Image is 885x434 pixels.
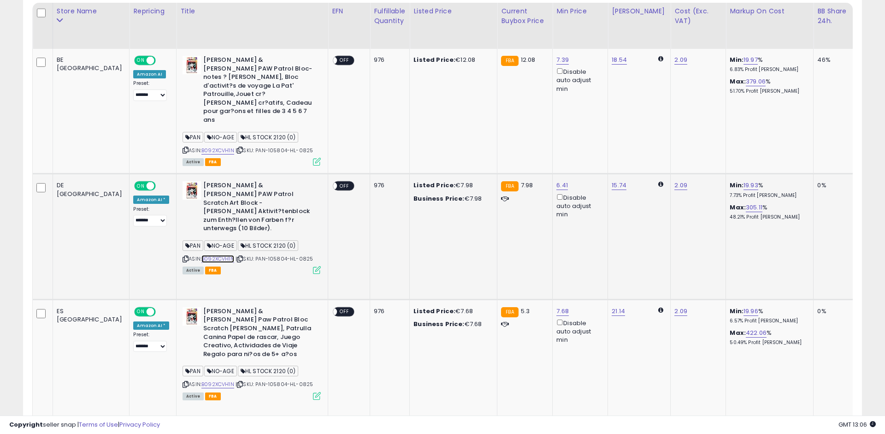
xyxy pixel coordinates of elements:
[521,307,530,315] span: 5.3
[521,181,533,190] span: 7.98
[556,55,569,65] a: 7.39
[413,307,490,315] div: €7.68
[57,56,123,72] div: BE [GEOGRAPHIC_DATA]
[730,203,746,212] b: Max:
[730,77,746,86] b: Max:
[746,203,762,212] a: 305.11
[726,3,814,49] th: The percentage added to the cost of goods (COGS) that forms the calculator for Min & Max prices.
[183,56,201,74] img: 51eIrH4EXxL._SL40_.jpg
[612,55,627,65] a: 18.54
[183,366,203,376] span: PAN
[180,6,324,16] div: Title
[236,380,313,388] span: | SKU: PAN-105804-HL-0825
[337,308,352,315] span: OFF
[730,6,809,16] div: Markup on Cost
[205,392,221,400] span: FBA
[183,158,204,166] span: All listings currently available for purchase on Amazon
[674,307,687,316] a: 2.09
[79,420,118,429] a: Terms of Use
[730,328,746,337] b: Max:
[133,206,169,226] div: Preset:
[203,181,315,235] b: [PERSON_NAME] & [PERSON_NAME] PAW Patrol Scratch Art Block - [PERSON_NAME] Aktivit?tenblock zum E...
[746,328,767,338] a: 422.06
[337,57,352,65] span: OFF
[612,307,625,316] a: 21.14
[817,56,848,64] div: 46%
[413,320,464,328] b: Business Price:
[374,6,406,26] div: Fulfillable Quantity
[183,392,204,400] span: All listings currently available for purchase on Amazon
[730,66,806,73] p: 6.83% Profit [PERSON_NAME]
[556,192,601,219] div: Disable auto adjust min
[743,55,758,65] a: 19.97
[57,307,123,324] div: ES [GEOGRAPHIC_DATA]
[238,132,299,143] span: HL STOCK 2120 (0)
[136,182,147,190] span: ON
[201,255,234,263] a: B092XCVH1N
[817,181,848,190] div: 0%
[203,307,315,361] b: [PERSON_NAME] & [PERSON_NAME] Paw Patrol Bloc Scratch [PERSON_NAME], Patrulla Canina Papel de ras...
[730,181,743,190] b: Min:
[183,132,203,143] span: PAN
[743,307,758,316] a: 19.96
[612,6,667,16] div: [PERSON_NAME]
[501,181,518,191] small: FBA
[183,267,204,274] span: All listings currently available for purchase on Amazon
[674,55,687,65] a: 2.09
[556,66,601,93] div: Disable auto adjust min
[730,56,806,73] div: %
[238,240,299,251] span: HL STOCK 2120 (0)
[57,181,123,198] div: DE [GEOGRAPHIC_DATA]
[236,255,313,262] span: | SKU: PAN-105804-HL-0825
[204,132,237,143] span: NO-AGE
[133,6,172,16] div: Repricing
[413,320,490,328] div: €7.68
[133,332,169,352] div: Preset:
[413,307,455,315] b: Listed Price:
[743,181,758,190] a: 19.93
[413,6,493,16] div: Listed Price
[730,55,743,64] b: Min:
[730,77,806,95] div: %
[374,181,402,190] div: 976
[183,307,321,399] div: ASIN:
[556,181,568,190] a: 6.41
[332,6,366,16] div: EFN
[730,181,806,198] div: %
[154,57,169,65] span: OFF
[730,307,743,315] b: Min:
[133,196,169,204] div: Amazon AI *
[413,55,455,64] b: Listed Price:
[205,267,221,274] span: FBA
[730,339,806,346] p: 50.49% Profit [PERSON_NAME]
[501,56,518,66] small: FBA
[236,147,313,154] span: | SKU: PAN-105804-HL-0825
[9,421,160,429] div: seller snap | |
[374,56,402,64] div: 976
[136,57,147,65] span: ON
[730,318,806,324] p: 6.57% Profit [PERSON_NAME]
[746,77,766,86] a: 379.06
[204,240,237,251] span: NO-AGE
[133,80,169,101] div: Preset:
[612,181,626,190] a: 15.74
[374,307,402,315] div: 976
[201,147,234,155] a: B092XCVH1N
[730,214,806,220] p: 48.21% Profit [PERSON_NAME]
[204,366,237,376] span: NO-AGE
[203,56,315,127] b: [PERSON_NAME] & [PERSON_NAME] PAW Patrol Bloc-notes ? [PERSON_NAME], Bloc d'activit?s de voyage L...
[183,307,201,326] img: 51eIrH4EXxL._SL40_.jpg
[413,181,455,190] b: Listed Price:
[183,56,321,165] div: ASIN:
[501,307,518,317] small: FBA
[730,307,806,324] div: %
[838,420,876,429] span: 2025-09-16 13:06 GMT
[9,420,43,429] strong: Copyright
[556,318,601,345] div: Disable auto adjust min
[154,308,169,315] span: OFF
[730,203,806,220] div: %
[133,70,165,78] div: Amazon AI
[413,56,490,64] div: €12.08
[183,181,201,200] img: 51eIrH4EXxL._SL40_.jpg
[136,308,147,315] span: ON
